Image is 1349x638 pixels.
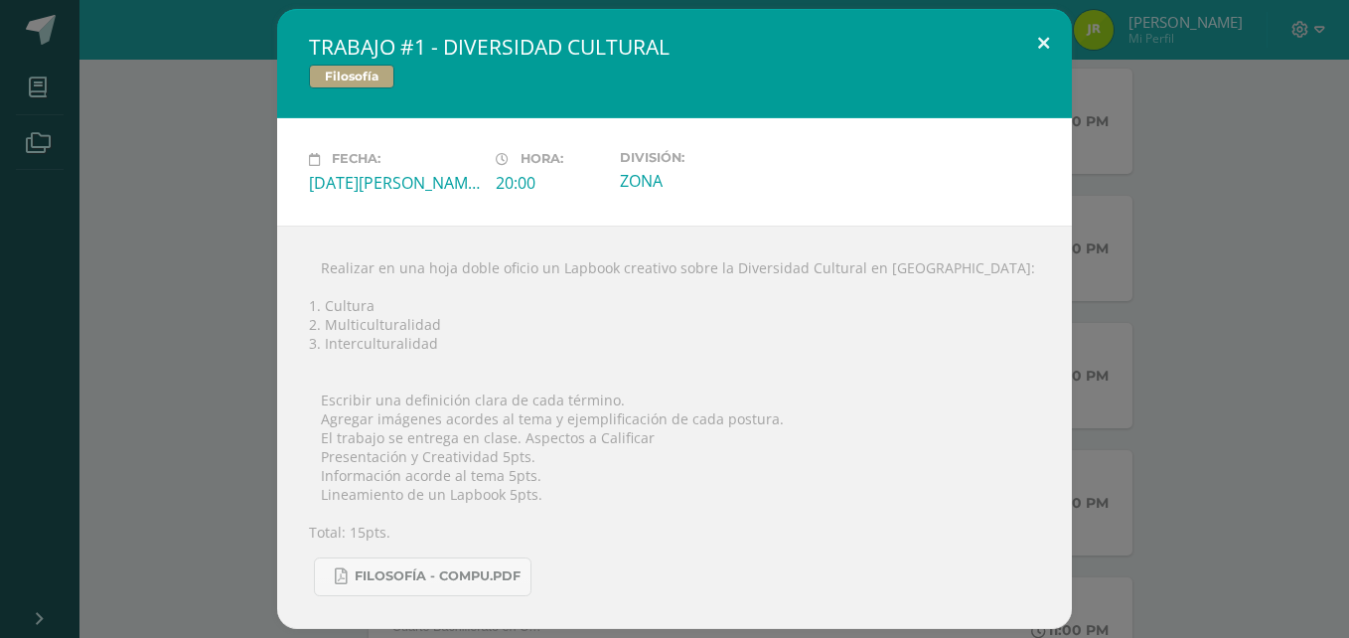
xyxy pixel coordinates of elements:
div: 20:00 [496,172,604,194]
button: Close (Esc) [1015,9,1072,77]
span: Fecha: [332,152,380,167]
div: [DATE][PERSON_NAME] [309,172,480,194]
label: División: [620,150,791,165]
span: FILOSOFÍA - COMPU.pdf [355,568,521,584]
a: FILOSOFÍA - COMPU.pdf [314,558,531,596]
span: Hora: [521,152,563,167]
span: Filosofía [309,65,394,88]
div:  Realizar en una hoja doble oficio un Lapbook creativo sobre la Diversidad Cultural en [GEOGRAPH... [277,226,1072,629]
div: ZONA [620,170,791,192]
h2: TRABAJO #1 - DIVERSIDAD CULTURAL [309,33,1040,61]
